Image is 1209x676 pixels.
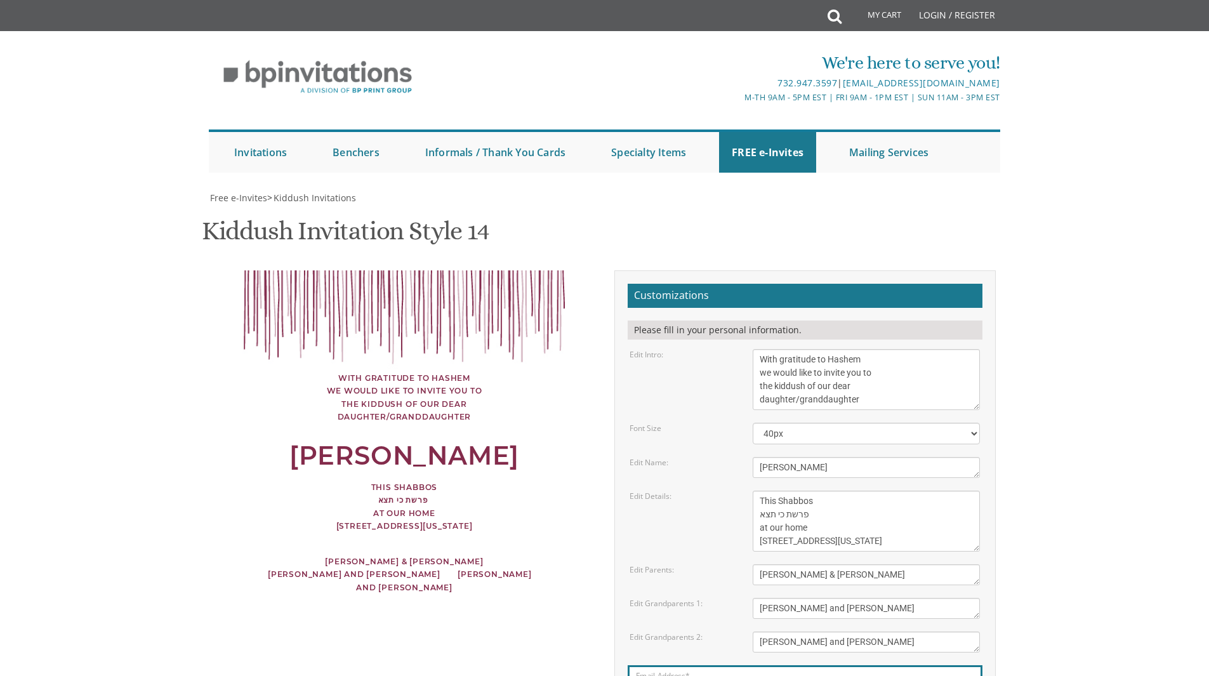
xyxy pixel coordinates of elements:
[777,77,837,89] a: 732.947.3597
[272,192,356,204] a: Kiddush Invitations
[630,457,668,468] label: Edit Name:
[753,457,980,478] textarea: [PERSON_NAME]
[473,91,1000,104] div: M-Th 9am - 5pm EST | Fri 9am - 1pm EST | Sun 11am - 3pm EST
[843,77,1000,89] a: [EMAIL_ADDRESS][DOMAIN_NAME]
[473,50,1000,76] div: We're here to serve you!
[268,372,541,424] div: With gratitude to Hashem we would like to invite you to the kiddush of our dear daughter/granddau...
[209,51,426,103] img: BP Invitation Loft
[274,192,356,204] span: Kiddush Invitations
[753,632,980,653] textarea: [PERSON_NAME] and [PERSON_NAME]
[221,132,300,173] a: Invitations
[473,76,1000,91] div: |
[753,491,980,552] textarea: This Shabbos, Parshas Vayigash at our home [STREET_ADDRESS][US_STATE]
[268,555,541,568] div: [PERSON_NAME] & [PERSON_NAME]
[267,192,356,204] span: >
[630,491,671,501] label: Edit Details:
[268,481,541,533] div: This Shabbos פרשת כי תצא at our home [STREET_ADDRESS][US_STATE]
[413,132,578,173] a: Informals / Thank You Cards
[268,568,449,581] div: [PERSON_NAME] and [PERSON_NAME]
[836,132,941,173] a: Mailing Services
[209,192,267,204] a: Free e-Invites
[630,598,703,609] label: Edit Grandparents 1:
[320,132,392,173] a: Benchers
[630,423,661,434] label: Font Size
[630,349,663,360] label: Edit Intro:
[598,132,699,173] a: Specialty Items
[753,564,980,585] textarea: Meir and [PERSON_NAME]
[630,632,703,642] label: Edit Grandparents 2:
[840,1,910,33] a: My Cart
[268,449,541,462] div: [PERSON_NAME]
[630,564,674,575] label: Edit Parents:
[719,132,816,173] a: FREE e-Invites
[210,192,267,204] span: Free e-Invites
[753,598,980,619] textarea: [PERSON_NAME] and [PERSON_NAME]
[628,284,982,308] h2: Customizations
[628,321,982,340] div: Please fill in your personal information.
[202,217,489,255] h1: Kiddush Invitation Style 14
[268,568,541,594] div: [PERSON_NAME] and [PERSON_NAME]
[753,349,980,410] textarea: With gratitude to Hashem we would like to invite you to the kiddush of our dear daughter/granddau...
